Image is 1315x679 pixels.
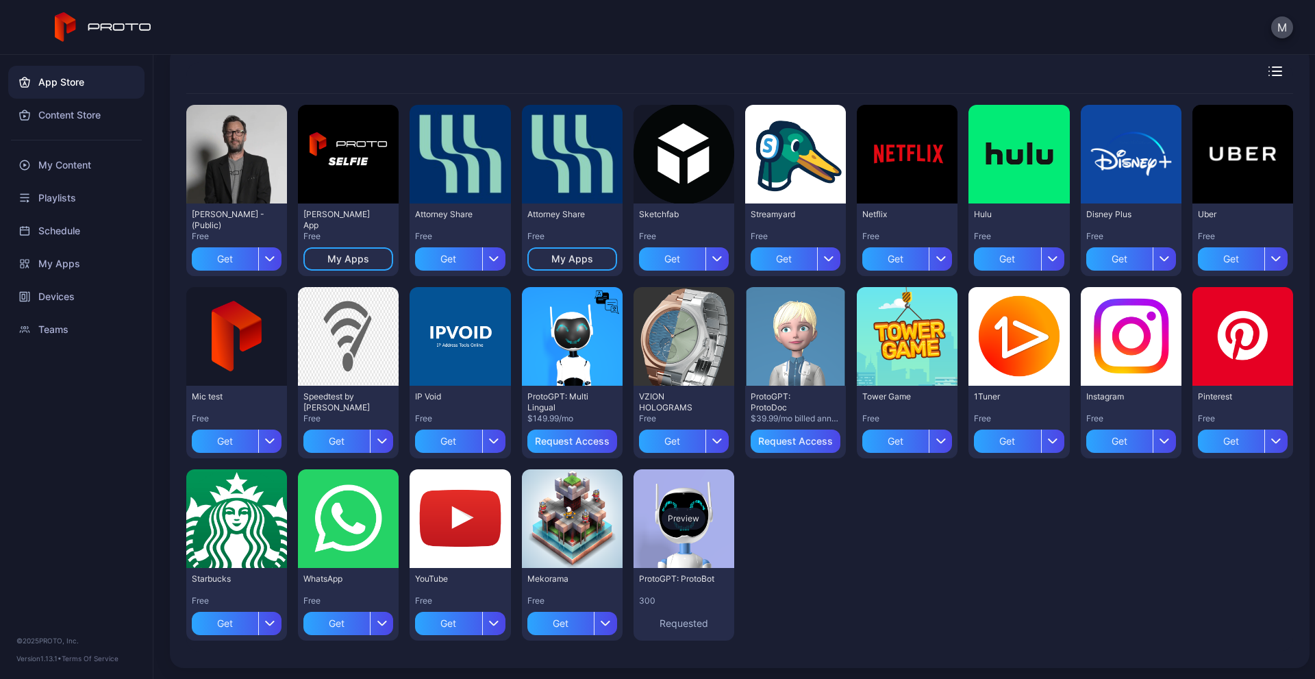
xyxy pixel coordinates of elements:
a: My Apps [8,247,145,280]
div: Get [974,430,1040,453]
a: Playlists [8,182,145,214]
div: Get [1086,247,1153,271]
div: Free [527,595,617,606]
button: Get [1086,242,1176,271]
div: Get [192,247,258,271]
button: Get [639,424,729,453]
div: Get [862,430,929,453]
button: Get [1198,242,1288,271]
button: Get [527,606,617,635]
a: Schedule [8,214,145,247]
div: Get [862,247,929,271]
div: Get [639,430,705,453]
button: Get [192,606,281,635]
div: Free [1086,231,1176,242]
div: Mekorama [527,573,603,584]
div: Get [974,247,1040,271]
div: WhatsApp [303,573,379,584]
div: Starbucks [192,573,267,584]
div: Free [192,231,281,242]
div: Free [751,231,840,242]
div: Free [415,595,505,606]
div: Hulu [974,209,1049,220]
div: Free [303,595,393,606]
button: Get [1086,424,1176,453]
div: Get [415,430,481,453]
div: Get [1198,430,1264,453]
button: Get [192,424,281,453]
div: © 2025 PROTO, Inc. [16,635,136,646]
div: $149.99/mo [527,413,617,424]
a: Content Store [8,99,145,132]
button: Request Access [751,430,840,453]
div: ProtoGPT: ProtoBot [639,573,714,584]
button: My Apps [303,247,393,271]
button: Get [303,606,393,635]
div: Uber [1198,209,1273,220]
button: Get [862,424,952,453]
div: YouTube [415,573,490,584]
button: Get [1198,424,1288,453]
div: Get [1198,247,1264,271]
div: VZION HOLOGRAMS [639,391,714,413]
div: Get [415,247,481,271]
div: Free [303,231,393,242]
div: David Selfie App [303,209,379,231]
div: Get [639,247,705,271]
button: Get [639,242,729,271]
div: Request Access [758,436,833,447]
div: Free [1198,231,1288,242]
div: Free [1198,413,1288,424]
a: App Store [8,66,145,99]
div: Get [1086,430,1153,453]
button: Get [751,242,840,271]
button: Get [415,606,505,635]
button: Get [862,242,952,271]
button: Get [415,424,505,453]
div: My Apps [551,254,593,264]
button: My Apps [527,247,617,271]
div: 1Tuner [974,391,1049,402]
button: Get [974,242,1064,271]
div: Speedtest by Ookla [303,391,379,413]
div: Netflix [862,209,938,220]
a: My Content [8,149,145,182]
div: Streamyard [751,209,826,220]
div: Free [192,595,281,606]
div: Disney Plus [1086,209,1162,220]
div: Requested [639,612,729,635]
div: Get [192,430,258,453]
div: Attorney Share [527,209,603,220]
div: Mic test [192,391,267,402]
div: 300 [639,595,729,606]
div: Get [751,247,817,271]
div: Get [527,612,594,635]
button: Get [415,242,505,271]
div: My Apps [327,254,369,264]
div: Free [303,413,393,424]
div: Request Access [535,436,610,447]
div: Free [639,413,729,424]
div: $39.99/mo billed annually [751,413,840,424]
div: Sketchfab [639,209,714,220]
div: ProtoGPT: Multi Lingual [527,391,603,413]
div: Free [527,231,617,242]
div: Free [415,231,505,242]
div: Free [974,413,1064,424]
div: Free [415,413,505,424]
div: Tower Game [862,391,938,402]
div: Free [1086,413,1176,424]
a: Terms Of Service [62,654,118,663]
div: Attorney Share [415,209,490,220]
div: Devices [8,280,145,313]
div: Get [192,612,258,635]
div: Preview [662,508,705,530]
div: Pinterest [1198,391,1273,402]
button: Get [974,424,1064,453]
button: Get [192,242,281,271]
div: Free [192,413,281,424]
